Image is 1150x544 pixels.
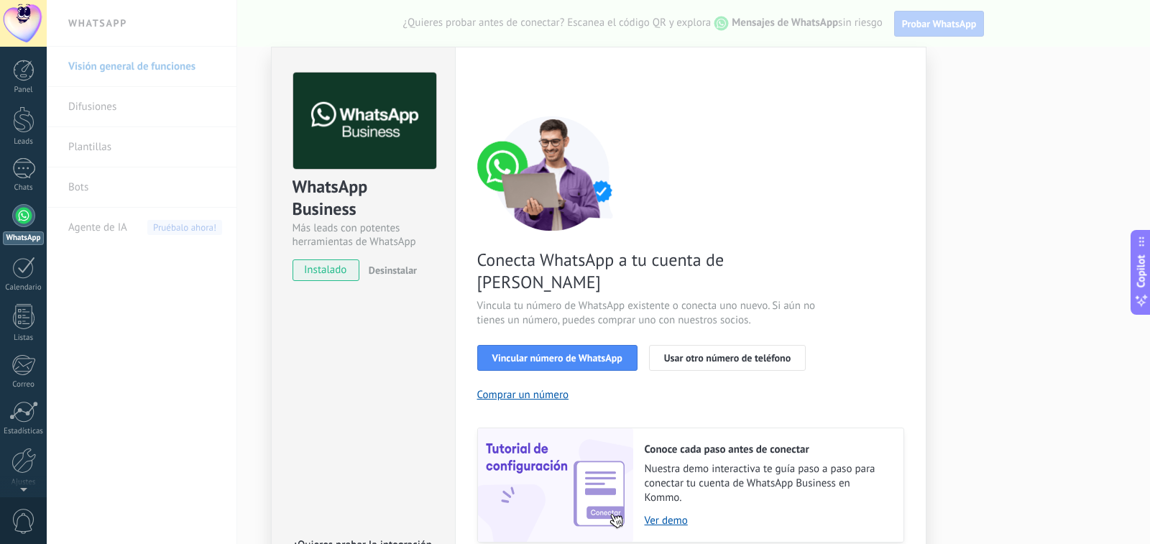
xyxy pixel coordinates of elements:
[3,333,45,343] div: Listas
[369,264,417,277] span: Desinstalar
[3,137,45,147] div: Leads
[3,427,45,436] div: Estadísticas
[3,283,45,292] div: Calendario
[293,175,434,221] div: WhatsApp Business
[477,345,638,371] button: Vincular número de WhatsApp
[293,73,436,170] img: logo_main.png
[3,380,45,389] div: Correo
[3,183,45,193] div: Chats
[293,259,359,281] span: instalado
[645,514,889,527] a: Ver demo
[477,299,819,328] span: Vincula tu número de WhatsApp existente o conecta uno nuevo. Si aún no tienes un número, puedes c...
[664,353,791,363] span: Usar otro número de teléfono
[645,443,889,456] h2: Conoce cada paso antes de conectar
[3,231,44,245] div: WhatsApp
[477,388,569,402] button: Comprar un número
[363,259,417,281] button: Desinstalar
[293,221,434,249] div: Más leads con potentes herramientas de WhatsApp
[477,249,819,293] span: Conecta WhatsApp a tu cuenta de [PERSON_NAME]
[1134,254,1149,287] span: Copilot
[645,462,889,505] span: Nuestra demo interactiva te guía paso a paso para conectar tu cuenta de WhatsApp Business en Kommo.
[492,353,622,363] span: Vincular número de WhatsApp
[649,345,806,371] button: Usar otro número de teléfono
[3,86,45,95] div: Panel
[477,116,628,231] img: connect number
